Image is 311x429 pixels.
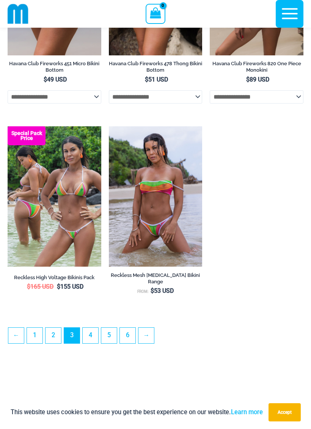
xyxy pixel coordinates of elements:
span: $ [44,76,47,83]
h2: Havana Club Fireworks 451 Micro Bikini Bottom [8,60,101,73]
a: Page 5 [101,328,117,343]
h2: Havana Club Fireworks 478 Thong Bikini Bottom [109,60,203,73]
a: ← [8,328,24,343]
span: Page 3 [64,328,80,343]
a: Reckless Mesh High Voltage Bikini Pack Reckless Mesh High Voltage 306 Tri Top 466 Thong 04Reckles... [8,126,101,267]
a: Havana Club Fireworks 451 Micro Bikini Bottom [8,60,101,76]
nav: Product Pagination [8,327,303,347]
a: Reckless High Voltage Bikinis Pack [8,274,101,283]
bdi: 53 USD [151,287,174,294]
a: Learn more [231,409,263,416]
a: Havana Club Fireworks 820 One Piece Monokini [210,60,303,76]
h2: Havana Club Fireworks 820 One Piece Monokini [210,60,303,73]
span: $ [27,283,30,290]
a: Page 2 [46,328,61,343]
img: Reckless Mesh High Voltage 3480 Crop Top 296 Cheeky 06 [109,126,203,267]
bdi: 51 USD [145,76,168,83]
h2: Reckless Mesh [MEDICAL_DATA] Bikini Range [109,272,203,285]
bdi: 165 USD [27,283,53,290]
span: $ [145,76,148,83]
span: $ [151,287,154,294]
span: $ [246,76,250,83]
a: Page 4 [83,328,98,343]
bdi: 89 USD [246,76,269,83]
button: Accept [269,403,301,421]
a: Havana Club Fireworks 478 Thong Bikini Bottom [109,60,203,76]
a: → [138,328,154,343]
a: Page 1 [27,328,42,343]
a: Reckless Mesh [MEDICAL_DATA] Bikini Range [109,272,203,288]
bdi: 49 USD [44,76,67,83]
bdi: 155 USD [57,283,83,290]
h2: Reckless High Voltage Bikinis Pack [8,274,101,281]
b: Special Pack Price [8,131,46,141]
img: cropped mm emblem [8,3,28,24]
span: From: [137,289,149,294]
img: Reckless Mesh High Voltage Bikini Pack [8,126,101,267]
p: This website uses cookies to ensure you get the best experience on our website. [11,407,263,417]
a: View Shopping Cart, empty [146,4,165,24]
a: Reckless Mesh High Voltage 3480 Crop Top 296 Cheeky 06Reckless Mesh High Voltage 3480 Crop Top 46... [109,126,203,267]
span: $ [57,283,60,290]
a: Page 6 [120,328,135,343]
